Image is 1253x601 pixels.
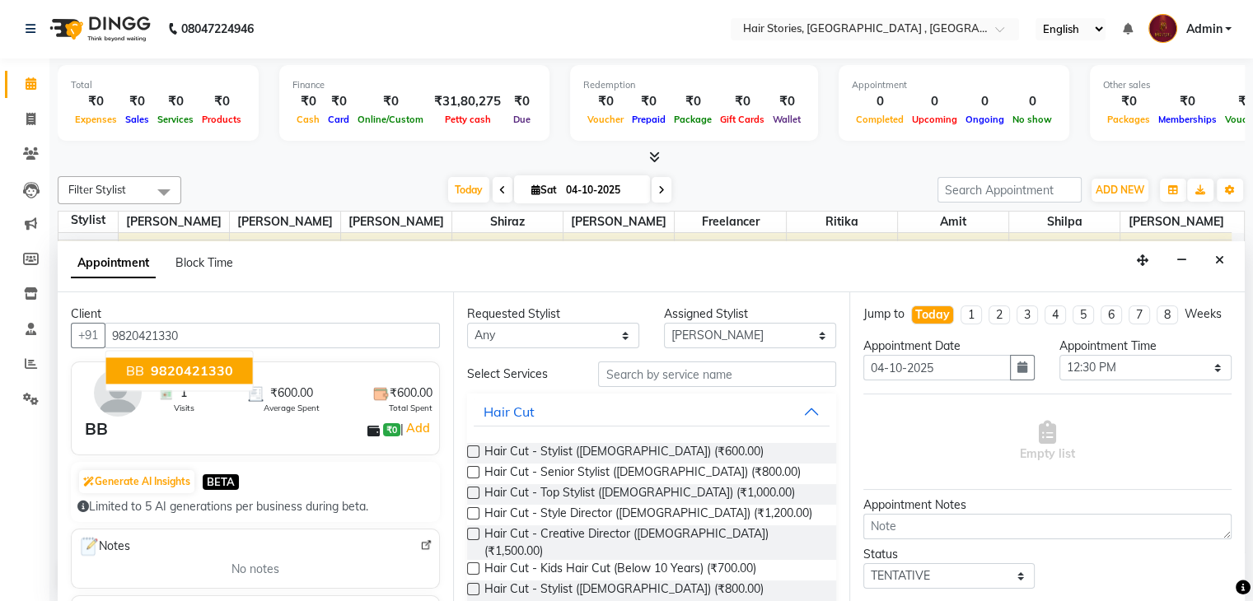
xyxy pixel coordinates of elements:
[324,92,353,111] div: ₹0
[1008,92,1056,111] div: 0
[898,212,1008,232] span: Amit
[175,255,233,270] span: Block Time
[71,305,440,323] div: Client
[94,369,142,417] img: avatar
[198,114,245,125] span: Products
[863,496,1232,514] div: Appointment Notes
[670,114,716,125] span: Package
[467,305,639,323] div: Requested Stylist
[1103,114,1154,125] span: Packages
[509,114,535,125] span: Due
[231,561,279,578] span: No notes
[353,114,428,125] span: Online/Custom
[583,114,628,125] span: Voucher
[1154,92,1221,111] div: ₹0
[270,384,313,402] span: ₹600.00
[1045,305,1066,324] li: 4
[126,363,144,380] span: BB
[915,306,950,324] div: Today
[675,212,785,232] span: Freelancer
[664,305,836,323] div: Assigned Stylist
[961,305,982,324] li: 1
[452,212,563,232] span: Shiraz
[484,464,801,484] span: Hair Cut - Senior Stylist ([DEMOGRAPHIC_DATA]) (₹800.00)
[852,78,1056,92] div: Appointment
[1059,338,1232,355] div: Appointment Time
[400,418,432,438] span: |
[71,78,245,92] div: Total
[863,305,905,323] div: Jump to
[292,78,536,92] div: Finance
[563,212,674,232] span: [PERSON_NAME]
[908,114,961,125] span: Upcoming
[448,177,489,203] span: Today
[852,92,908,111] div: 0
[153,114,198,125] span: Services
[71,92,121,111] div: ₹0
[852,114,908,125] span: Completed
[484,443,764,464] span: Hair Cut - Stylist ([DEMOGRAPHIC_DATA]) (₹600.00)
[78,536,130,557] span: Notes
[441,114,495,125] span: Petty cash
[181,6,254,52] b: 08047224946
[198,92,245,111] div: ₹0
[151,363,233,380] span: 9820421330
[628,114,670,125] span: Prepaid
[484,484,795,505] span: Hair Cut - Top Stylist ([DEMOGRAPHIC_DATA]) (₹1,000.00)
[1017,305,1038,324] li: 3
[292,114,324,125] span: Cash
[353,92,428,111] div: ₹0
[474,397,829,426] button: Hair Cut
[1103,92,1154,111] div: ₹0
[121,92,153,111] div: ₹0
[484,560,756,580] span: Hair Cut - Kids Hair Cut (Below 10 Years) (₹700.00)
[1092,179,1148,202] button: ADD NEW
[79,470,194,493] button: Generate AI Insights
[341,212,451,232] span: [PERSON_NAME]
[292,92,324,111] div: ₹0
[527,184,561,196] span: Sat
[324,114,353,125] span: Card
[121,114,153,125] span: Sales
[42,6,155,52] img: logo
[1073,305,1094,324] li: 5
[1129,305,1150,324] li: 7
[1020,421,1075,463] span: Empty list
[863,355,1012,380] input: yyyy-mm-dd
[908,92,961,111] div: 0
[71,249,156,278] span: Appointment
[716,114,769,125] span: Gift Cards
[85,417,108,441] div: BB
[863,338,1036,355] div: Appointment Date
[1208,248,1232,273] button: Close
[1148,14,1177,43] img: Admin
[1101,305,1122,324] li: 6
[1185,305,1222,323] div: Weeks
[598,361,835,387] input: Search by service name
[1009,212,1120,232] span: Shilpa
[961,114,1008,125] span: Ongoing
[583,92,628,111] div: ₹0
[264,402,320,414] span: Average Spent
[404,418,432,438] a: Add
[390,384,432,402] span: ₹600.00
[769,114,805,125] span: Wallet
[71,323,105,348] button: +91
[1185,21,1222,38] span: Admin
[989,305,1010,324] li: 2
[119,212,229,232] span: [PERSON_NAME]
[203,474,239,490] span: BETA
[68,183,126,196] span: Filter Stylist
[455,366,586,383] div: Select Services
[787,212,897,232] span: Ritika
[61,240,118,258] div: 11:15 AM
[58,212,118,229] div: Stylist
[77,498,433,515] div: Limited to 5 AI generations per business during beta.
[937,177,1082,203] input: Search Appointment
[1154,114,1221,125] span: Memberships
[105,323,440,348] input: Search by Name/Mobile/Email/Code
[961,92,1008,111] div: 0
[769,92,805,111] div: ₹0
[428,92,507,111] div: ₹31,80,275
[383,423,400,436] span: ₹0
